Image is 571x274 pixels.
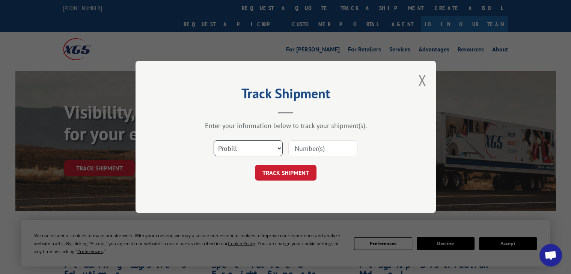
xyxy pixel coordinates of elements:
[173,122,398,130] div: Enter your information below to track your shipment(s).
[255,165,316,181] button: TRACK SHIPMENT
[539,244,562,266] div: Open chat
[173,88,398,102] h2: Track Shipment
[288,141,357,157] input: Number(s)
[418,70,426,90] button: Close modal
